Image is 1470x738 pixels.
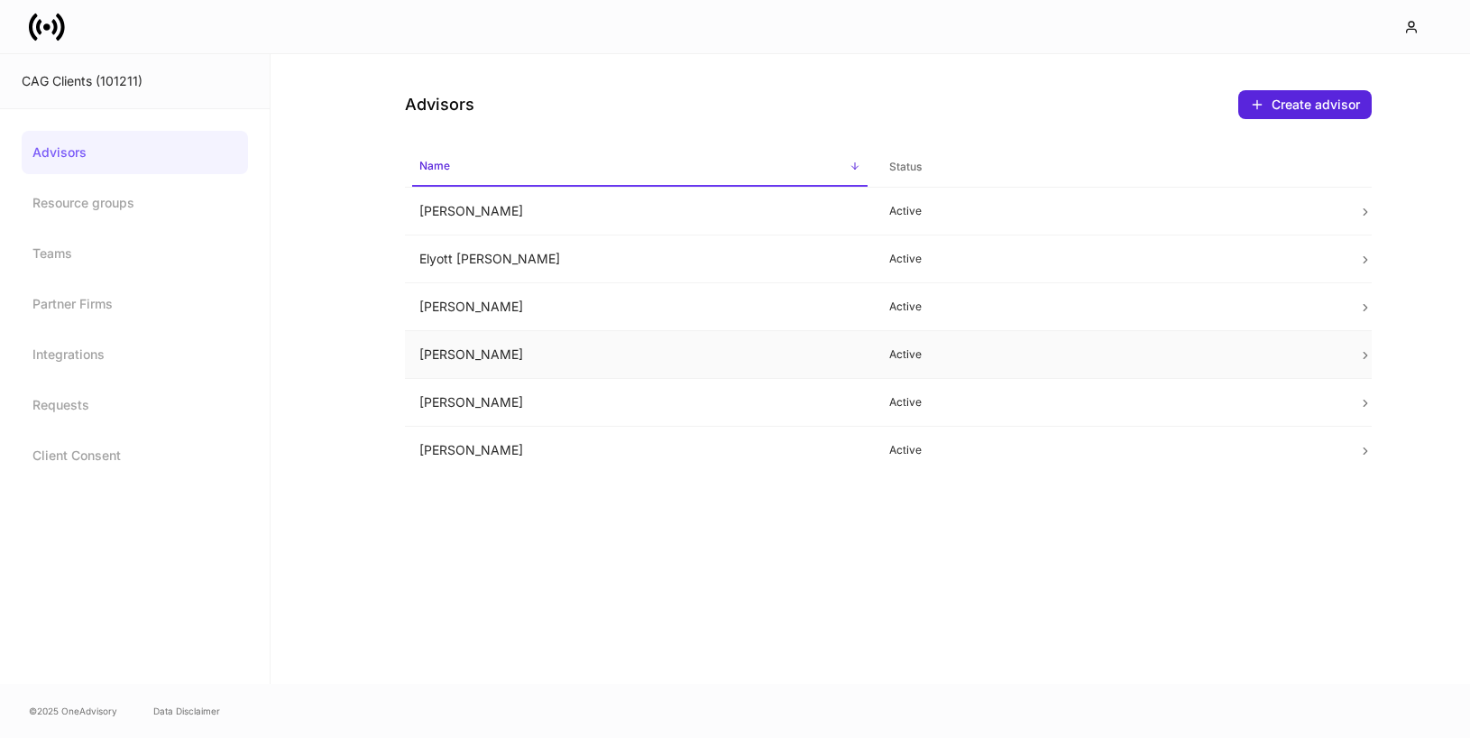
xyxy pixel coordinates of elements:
[412,148,868,187] span: Name
[405,188,875,235] td: [PERSON_NAME]
[889,300,1330,314] p: Active
[882,149,1337,186] span: Status
[405,94,474,115] h4: Advisors
[405,235,875,283] td: Elyott [PERSON_NAME]
[405,331,875,379] td: [PERSON_NAME]
[889,443,1330,457] p: Active
[405,283,875,331] td: [PERSON_NAME]
[1272,96,1360,114] div: Create advisor
[22,131,248,174] a: Advisors
[889,347,1330,362] p: Active
[22,383,248,427] a: Requests
[22,72,248,90] div: CAG Clients (101211)
[22,434,248,477] a: Client Consent
[29,704,117,718] span: © 2025 OneAdvisory
[22,282,248,326] a: Partner Firms
[22,333,248,376] a: Integrations
[405,427,875,475] td: [PERSON_NAME]
[889,158,922,175] h6: Status
[405,379,875,427] td: [PERSON_NAME]
[22,232,248,275] a: Teams
[1238,90,1372,119] button: Create advisor
[889,252,1330,266] p: Active
[22,181,248,225] a: Resource groups
[889,204,1330,218] p: Active
[419,157,450,174] h6: Name
[153,704,220,718] a: Data Disclaimer
[889,395,1330,410] p: Active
